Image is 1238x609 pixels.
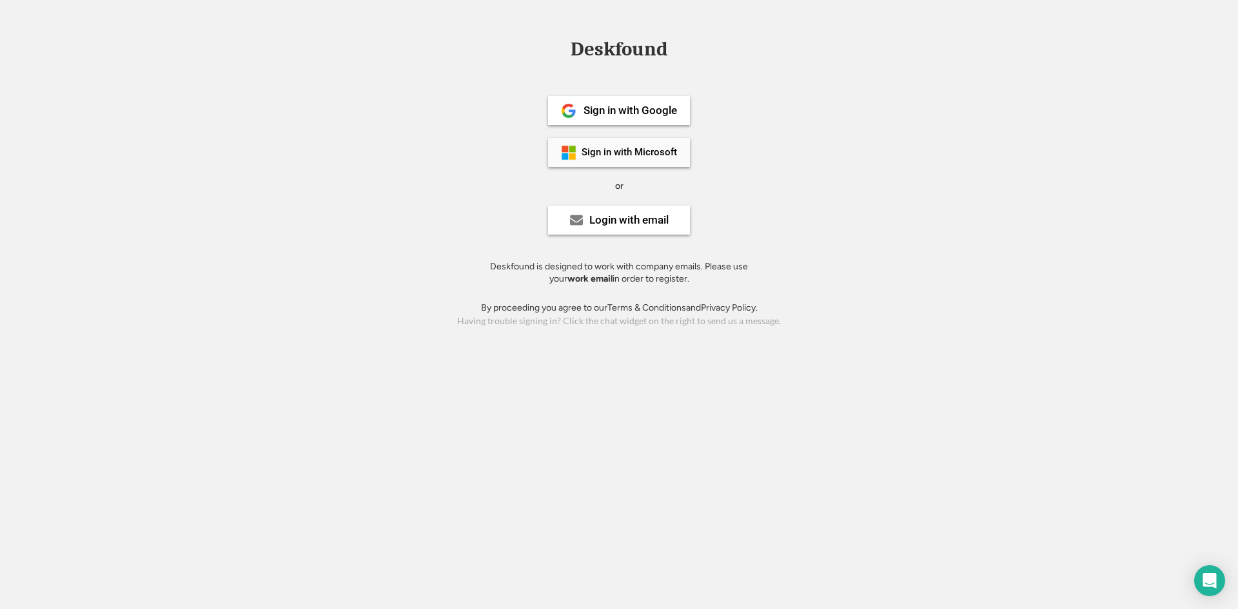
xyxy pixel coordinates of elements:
[561,103,576,119] img: 1024px-Google__G__Logo.svg.png
[589,215,669,226] div: Login with email
[582,148,677,157] div: Sign in with Microsoft
[567,273,613,284] strong: work email
[564,39,674,59] div: Deskfound
[561,145,576,160] img: ms-symbollockup_mssymbol_19.png
[607,302,686,313] a: Terms & Conditions
[584,105,677,116] div: Sign in with Google
[481,302,758,314] div: By proceeding you agree to our and
[701,302,758,313] a: Privacy Policy.
[474,260,764,285] div: Deskfound is designed to work with company emails. Please use your in order to register.
[615,180,624,193] div: or
[1194,565,1225,596] div: Open Intercom Messenger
